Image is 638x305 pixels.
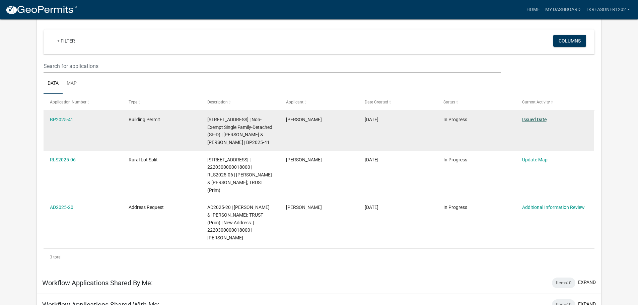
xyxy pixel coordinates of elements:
[129,205,164,210] span: Address Request
[42,279,153,287] h5: Workflow Applications Shared By Me:
[286,157,322,162] span: Kellie Reasoner
[129,100,137,104] span: Type
[207,205,270,240] span: AD2025-20 | MILLER, PHILLIP D & BARBARA K; TRUST (Prim) | New Address: | 2220300000018000 | Barba...
[129,117,160,122] span: Building Permit
[365,205,378,210] span: 08/01/2025
[552,278,575,288] div: Items: 0
[44,249,594,265] div: 3 total
[524,3,543,16] a: Home
[122,94,201,110] datatable-header-cell: Type
[522,100,550,104] span: Current Activity
[522,157,548,162] a: Update Map
[583,3,633,16] a: tkreasoner1202
[207,100,228,104] span: Description
[578,279,596,286] button: expand
[50,117,73,122] a: BP2025-41
[522,117,547,122] a: Issued Date
[515,94,594,110] datatable-header-cell: Current Activity
[207,157,272,193] span: 1200 S HWY 99 | 2220300000018000 | RLS2025-06 | MILLER, PHILLIP D & BARBARA K; TRUST (Prim)
[50,157,76,162] a: RLS2025-06
[543,3,583,16] a: My Dashboard
[44,59,501,73] input: Search for applications
[443,157,467,162] span: In Progress
[201,94,280,110] datatable-header-cell: Description
[365,117,378,122] span: 08/15/2025
[129,157,158,162] span: Rural Lot Split
[50,100,86,104] span: Application Number
[286,100,303,104] span: Applicant
[52,35,80,47] a: + Filter
[443,205,467,210] span: In Progress
[286,117,322,122] span: Kellie Reasoner
[365,100,388,104] span: Date Created
[37,17,601,272] div: collapse
[207,117,272,145] span: 1200 S HWY 99 | Non-Exempt Single Family-Detached (SF-D) | Reasoner, Timothy & Kellie | BP2025-41
[50,205,73,210] a: AD2025-20
[44,94,122,110] datatable-header-cell: Application Number
[63,73,81,94] a: Map
[286,205,322,210] span: Kellie Reasoner
[280,94,358,110] datatable-header-cell: Applicant
[553,35,586,47] button: Columns
[437,94,515,110] datatable-header-cell: Status
[365,157,378,162] span: 08/01/2025
[443,117,467,122] span: In Progress
[522,205,585,210] a: Additional Information Review
[44,73,63,94] a: Data
[358,94,437,110] datatable-header-cell: Date Created
[443,100,455,104] span: Status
